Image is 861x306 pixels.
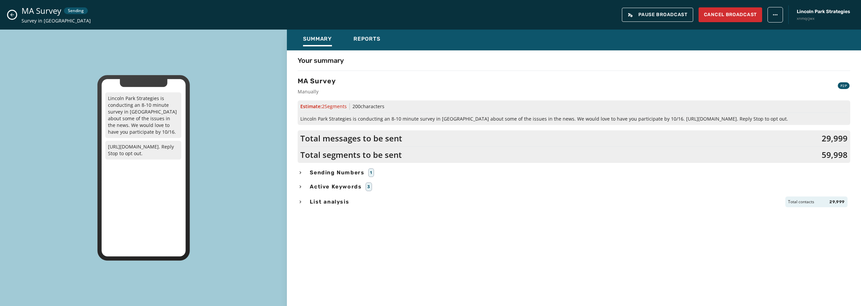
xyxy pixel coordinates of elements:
button: Pause Broadcast [622,8,693,22]
span: Total segments to be sent [300,149,402,160]
button: Active Keywords3 [298,182,850,191]
span: Lincoln Park Strategies is conducting an 8-10 minute survey in [GEOGRAPHIC_DATA] about some of th... [300,116,848,122]
span: List analysis [308,198,350,206]
button: Reports [348,32,386,48]
span: Active Keywords [308,183,363,191]
span: Pause Broadcast [628,12,687,17]
span: 29,999 [822,133,848,144]
p: [URL][DOMAIN_NAME]. Reply Stop to opt out. [105,141,181,160]
span: 59,998 [822,149,848,160]
span: 2 Segment s [322,103,347,110]
span: xnmqcjwx [797,16,850,21]
h3: MA Survey [298,76,336,86]
span: Total messages to be sent [300,133,402,144]
h4: Your summary [298,56,344,65]
span: 29,999 [829,199,845,205]
span: Sending Numbers [308,169,366,177]
span: Total contacts [788,199,814,205]
p: Lincoln Park Strategies is conducting an 8-10 minute survey in [GEOGRAPHIC_DATA] about some of th... [105,92,181,138]
span: Lincoln Park Strategies [797,8,850,15]
span: Estimate: [300,103,347,110]
div: 3 [366,182,372,191]
div: 1 [368,168,374,177]
span: Reports [353,36,380,42]
button: Cancel Broadcast [699,7,762,22]
span: Summary [303,36,332,42]
button: broadcast action menu [768,7,783,23]
button: List analysisTotal contacts29,999 [298,196,850,207]
button: Summary [298,32,337,48]
button: Sending Numbers1 [298,168,850,177]
div: P2P [838,82,850,89]
span: Cancel Broadcast [704,11,757,18]
span: 200 characters [352,103,384,110]
span: Manually [298,88,336,95]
